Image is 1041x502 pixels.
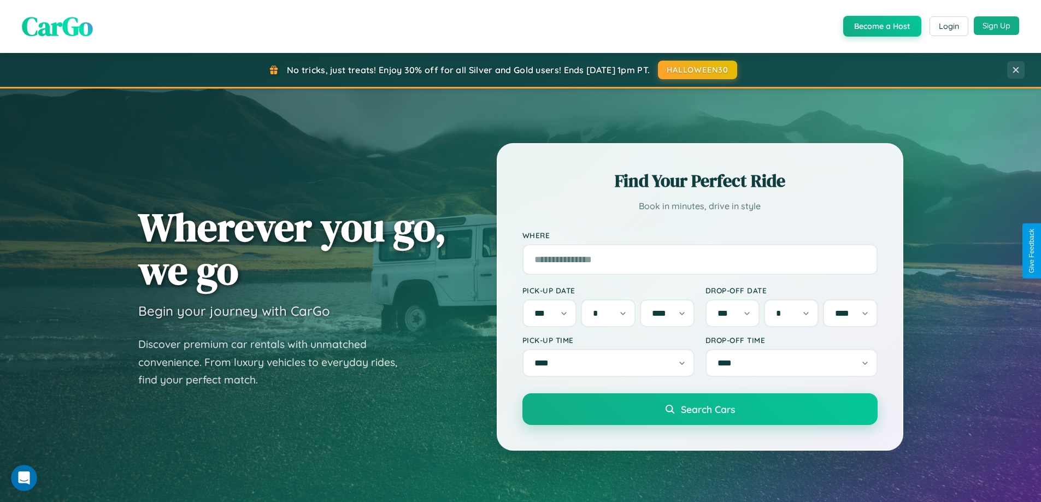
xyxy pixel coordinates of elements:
div: Give Feedback [1028,229,1036,273]
button: Become a Host [843,16,921,37]
label: Pick-up Date [522,286,695,295]
button: Sign Up [974,16,1019,35]
button: HALLOWEEN30 [658,61,737,79]
h3: Begin your journey with CarGo [138,303,330,319]
button: Login [930,16,968,36]
label: Pick-up Time [522,335,695,345]
label: Where [522,231,878,240]
p: Discover premium car rentals with unmatched convenience. From luxury vehicles to everyday rides, ... [138,335,411,389]
h1: Wherever you go, we go [138,205,446,292]
span: CarGo [22,8,93,44]
label: Drop-off Time [705,335,878,345]
p: Book in minutes, drive in style [522,198,878,214]
span: Search Cars [681,403,735,415]
label: Drop-off Date [705,286,878,295]
iframe: Intercom live chat [11,465,37,491]
button: Search Cars [522,393,878,425]
span: No tricks, just treats! Enjoy 30% off for all Silver and Gold users! Ends [DATE] 1pm PT. [287,64,650,75]
h2: Find Your Perfect Ride [522,169,878,193]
